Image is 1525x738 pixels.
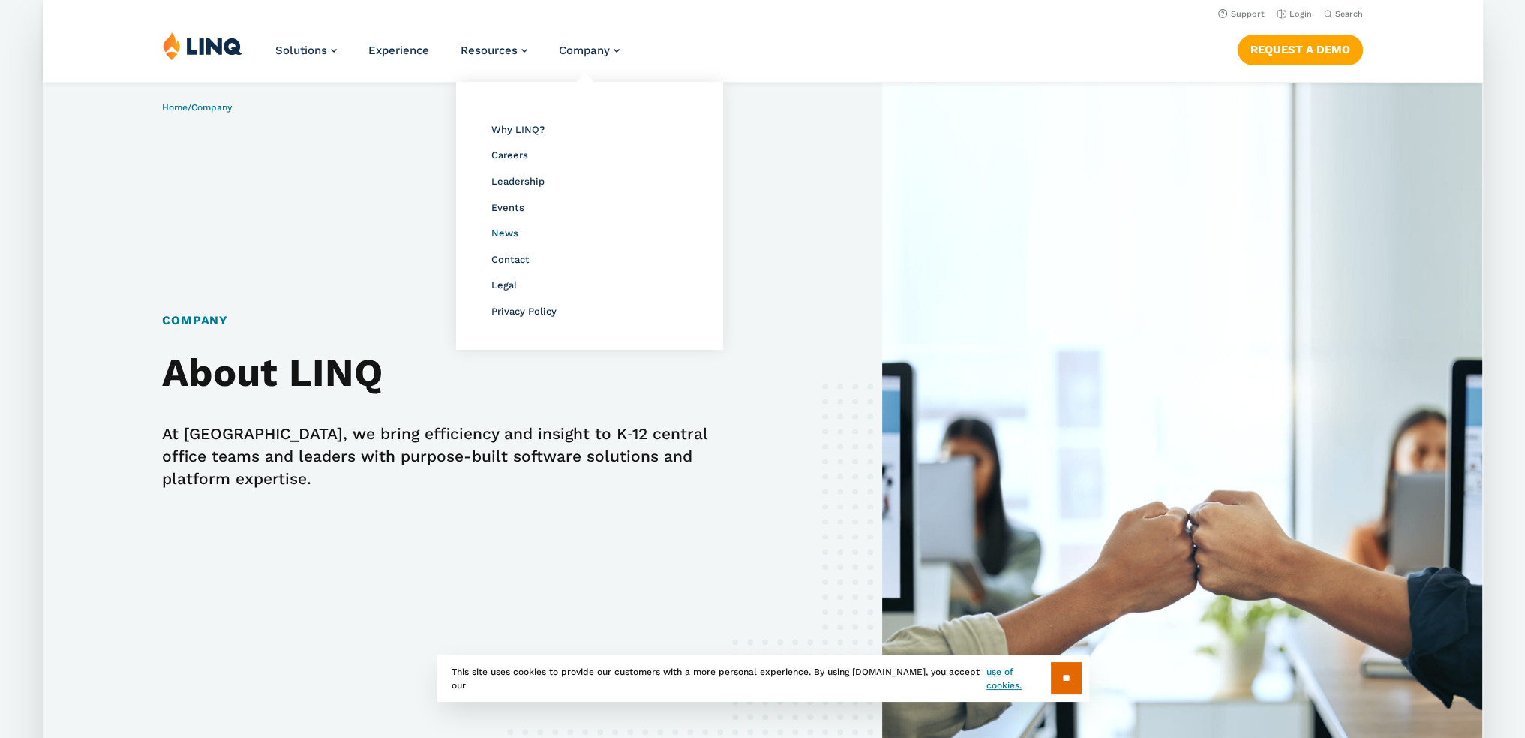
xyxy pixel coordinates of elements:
[559,44,610,57] span: Company
[461,44,527,57] a: Resources
[491,124,544,135] a: Why LINQ?
[461,44,518,57] span: Resources
[191,102,232,113] span: Company
[163,32,242,60] img: LINQ | K‑12 Software
[491,254,529,265] a: Contact
[437,655,1089,702] div: This site uses cookies to provide our customers with a more personal experience. By using [DOMAIN...
[275,32,620,81] nav: Primary Navigation
[162,312,730,330] h1: Company
[491,306,556,317] a: Privacy Policy
[275,44,327,57] span: Solutions
[1334,9,1362,19] span: Search
[1323,8,1362,20] button: Open Search Bar
[1276,9,1311,19] a: Login
[1237,35,1362,65] a: Request a Demo
[491,202,524,213] a: Events
[1217,9,1264,19] a: Support
[986,665,1050,692] a: use of cookies.
[162,423,730,490] p: At [GEOGRAPHIC_DATA], we bring efficiency and insight to K‑12 central office teams and leaders wi...
[368,44,429,57] a: Experience
[162,102,188,113] a: Home
[559,44,620,57] a: Company
[1237,32,1362,65] nav: Button Navigation
[275,44,337,57] a: Solutions
[162,351,730,396] h2: About LINQ
[43,5,1483,21] nav: Utility Navigation
[162,102,232,113] span: /
[491,149,527,161] a: Careers
[491,279,516,291] a: Legal
[491,227,518,239] a: News
[491,176,544,187] a: Leadership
